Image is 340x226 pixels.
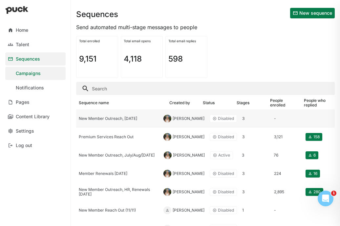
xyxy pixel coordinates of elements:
[16,100,30,105] div: Pages
[124,39,160,43] div: Total email opens
[16,128,34,134] div: Settings
[173,208,204,213] div: [PERSON_NAME]
[242,135,269,139] div: 3
[274,135,301,139] div: 3,121
[5,67,66,80] a: Campaigns
[242,153,268,158] div: 3
[16,85,44,91] div: Notifications
[16,42,29,47] div: Talent
[79,101,109,105] div: Sequence name
[313,190,321,194] div: 280
[218,190,234,194] div: Disabled
[5,52,66,66] a: Sequences
[16,71,41,76] div: Campaigns
[79,135,158,139] div: Premium Services Reach Out
[76,82,335,95] input: Search
[218,116,234,121] div: Disabled
[173,135,204,139] div: [PERSON_NAME]
[331,191,336,196] span: 1
[237,101,249,105] div: Stages
[270,98,299,108] div: People enrolled
[76,10,118,18] h1: Sequences
[5,124,66,138] a: Settings
[173,190,204,194] div: [PERSON_NAME]
[203,101,215,105] div: Status
[173,171,204,176] div: [PERSON_NAME]
[242,116,269,121] div: 3
[79,55,96,63] h1: 9,151
[5,96,66,109] a: Pages
[168,55,183,63] h1: 598
[79,153,159,158] div: New Member Outreach, July/Aug/[DATE]
[169,101,190,105] div: Created by
[16,114,50,120] div: Content Library
[79,171,158,176] div: Member Renewals [DATE]
[318,191,333,206] iframe: Intercom live chat
[218,135,234,139] div: Disabled
[5,81,66,94] a: Notifications
[16,143,32,148] div: Log out
[304,98,332,108] div: People who replied
[274,171,301,176] div: 224
[124,55,142,63] h1: 4,118
[16,56,40,62] div: Sequences
[5,24,66,37] a: Home
[218,153,230,158] div: Active
[218,171,234,176] div: Disabled
[16,28,28,33] div: Home
[168,39,204,43] div: Total email replies
[242,208,269,213] div: 1
[79,187,158,197] div: New Member Outreach, HR, Renewals [DATE]
[313,135,320,139] div: 158
[5,110,66,123] a: Content Library
[313,153,316,158] div: 6
[274,208,301,213] div: -
[313,171,317,176] div: 16
[173,153,205,158] div: [PERSON_NAME]
[76,24,335,31] div: Send automated multi-stage messages to people
[274,190,301,194] div: 2,895
[79,116,158,121] div: New Member Outreach, [DATE]
[79,39,115,43] div: Total enrolled
[274,116,301,121] div: -
[274,153,300,158] div: 76
[173,116,204,121] div: [PERSON_NAME]
[242,171,269,176] div: 3
[242,190,269,194] div: 3
[5,38,66,51] a: Talent
[79,208,158,213] div: New Member Reach Out (11/11)
[218,208,234,213] div: Disabled
[290,8,335,18] button: New sequence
